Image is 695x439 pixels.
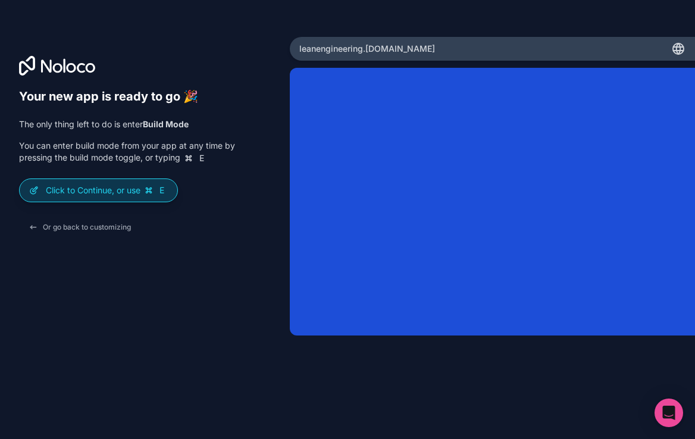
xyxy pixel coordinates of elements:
div: Open Intercom Messenger [655,399,683,427]
span: E [197,153,206,163]
iframe: App Preview [290,68,695,335]
p: Click to Continue, or use [46,184,168,196]
span: leanengineering .[DOMAIN_NAME] [299,43,435,55]
p: You can enter build mode from your app at any time by pressing the build mode toggle, or typing [19,140,271,164]
h6: Your new app is ready to go 🎉 [19,89,271,104]
strong: Build Mode [143,119,189,129]
span: E [157,186,167,195]
p: The only thing left to do is enter [19,118,271,130]
button: Or go back to customizing [19,217,140,238]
